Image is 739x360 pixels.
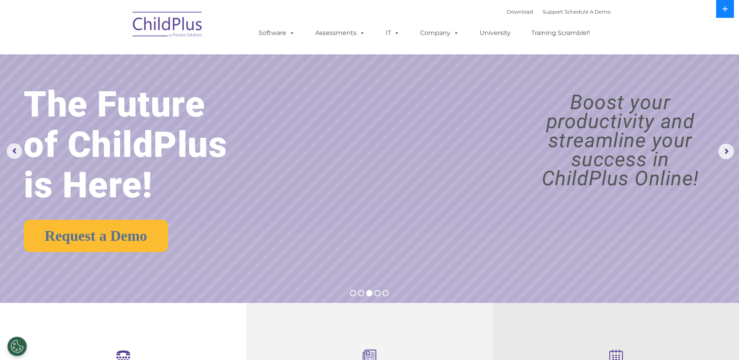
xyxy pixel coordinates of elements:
rs-layer: The Future of ChildPlus is Here! [24,84,260,205]
a: Download [507,9,533,15]
a: IT [378,25,407,41]
a: Assessments [308,25,373,41]
img: ChildPlus by Procare Solutions [129,6,207,45]
rs-layer: Boost your productivity and streamline your success in ChildPlus Online! [511,93,730,188]
font: | [507,9,610,15]
button: Cookies Settings [7,337,27,356]
a: Support [543,9,563,15]
a: Request a Demo [24,220,168,252]
a: Company [412,25,467,41]
a: Software [251,25,303,41]
a: Training Scramble!! [523,25,598,41]
a: Schedule A Demo [565,9,610,15]
a: University [472,25,518,41]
